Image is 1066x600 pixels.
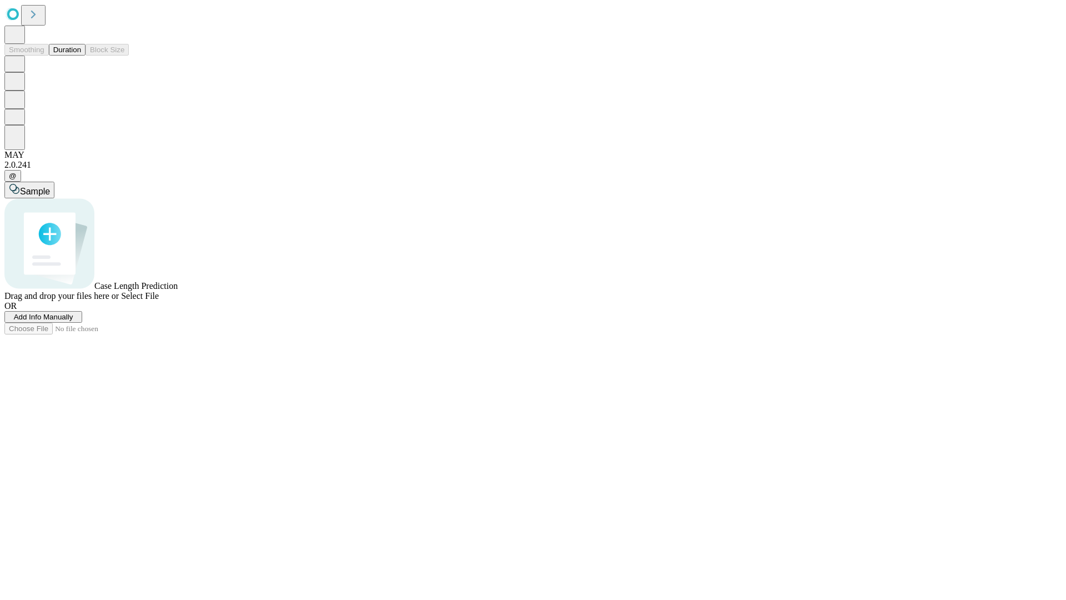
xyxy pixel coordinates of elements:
[4,182,54,198] button: Sample
[94,281,178,291] span: Case Length Prediction
[4,170,21,182] button: @
[14,313,73,321] span: Add Info Manually
[4,44,49,56] button: Smoothing
[20,187,50,196] span: Sample
[9,172,17,180] span: @
[86,44,129,56] button: Block Size
[49,44,86,56] button: Duration
[4,301,17,311] span: OR
[4,160,1062,170] div: 2.0.241
[121,291,159,301] span: Select File
[4,291,119,301] span: Drag and drop your files here or
[4,150,1062,160] div: MAY
[4,311,82,323] button: Add Info Manually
